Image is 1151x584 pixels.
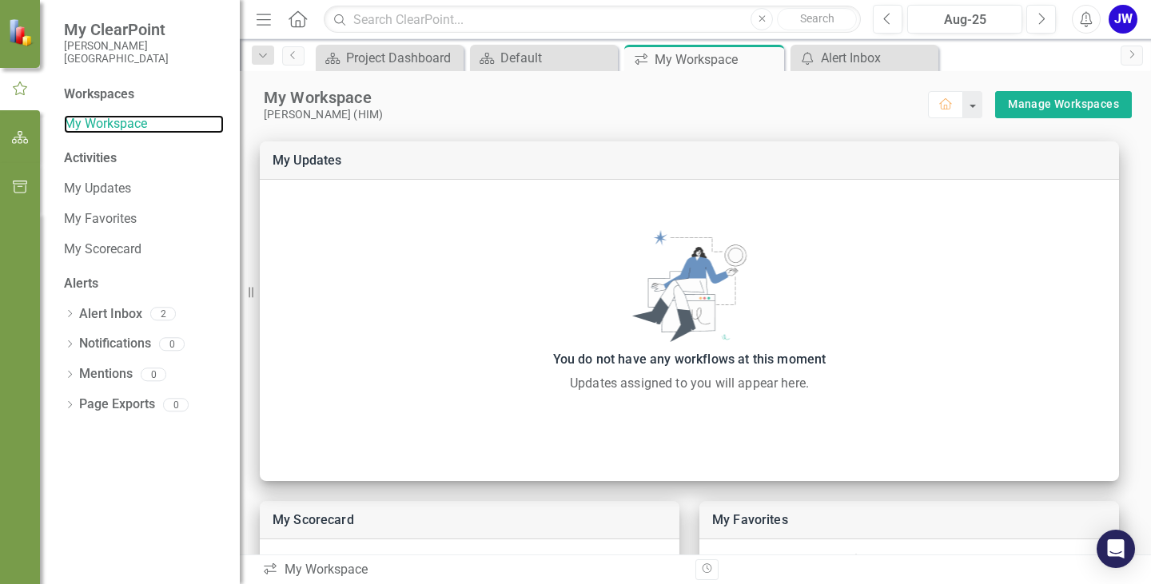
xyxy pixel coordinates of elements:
div: Updates assigned to you will appear here. [268,374,1111,393]
div: 0 [159,337,185,351]
a: Manage Workspaces [1008,94,1119,114]
a: Alert Inbox [795,48,934,68]
a: My Favorites [712,512,788,527]
div: Alert Inbox [821,48,934,68]
a: Page Exports [79,395,155,414]
div: Open Intercom Messenger [1097,530,1135,568]
div: Aug-25 [913,10,1017,30]
img: ClearPoint Strategy [8,18,36,46]
div: 0 [141,367,166,381]
a: Notifications [79,335,151,353]
div: Alerts [64,275,224,293]
div: Activities [64,149,224,168]
div: 0 [163,398,189,411]
a: Default [474,48,614,68]
div: [PERSON_NAME] (HIM) [264,108,928,121]
small: [PERSON_NAME][GEOGRAPHIC_DATA] [64,39,224,66]
button: Manage Workspaces [995,91,1132,118]
a: My Updates [64,180,224,198]
a: My Workspace [64,115,224,133]
div: split button [995,91,1132,118]
span: Search [800,12,834,25]
div: My Workspace [264,87,928,108]
a: My Updates [273,153,342,168]
a: My Scorecard [273,512,354,527]
a: Alert Inbox [79,305,142,324]
span: My ClearPoint [64,20,224,39]
div: 2 [150,308,176,321]
button: Aug-25 [907,5,1022,34]
div: You do not have any workflows at this moment [268,348,1111,371]
button: Search [777,8,857,30]
input: Search ClearPoint... [324,6,861,34]
div: Workspaces [64,85,134,104]
div: My Workspace [262,561,683,579]
a: My Favorites [64,210,224,228]
a: Project Dashboard [320,48,460,68]
div: Project Dashboard [346,48,460,68]
div: Default [500,48,614,68]
div: My Workspace [655,50,780,70]
button: JW [1109,5,1137,34]
a: Mentions [79,365,133,383]
a: My Scorecard [64,240,224,259]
